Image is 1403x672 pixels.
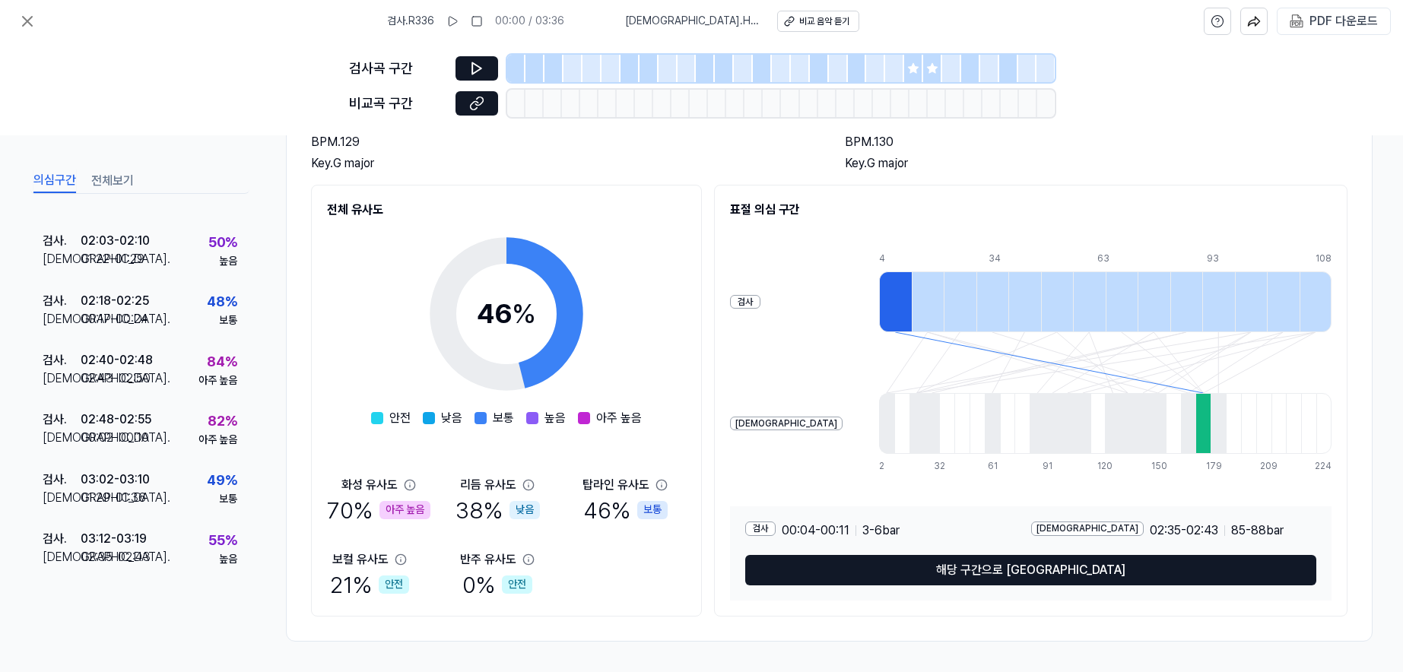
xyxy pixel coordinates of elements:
[845,133,1348,151] div: BPM. 130
[379,501,430,519] div: 아주 높음
[460,476,516,494] div: 리듬 유사도
[81,351,153,369] div: 02:40 - 02:48
[1207,252,1240,265] div: 93
[1150,521,1218,540] span: 02:35 - 02:43
[730,295,760,309] div: 검사
[1151,460,1167,473] div: 150
[1204,8,1231,35] button: help
[1231,521,1284,540] span: 85 - 88 bar
[462,569,532,601] div: 0 %
[327,494,430,526] div: 70 %
[495,14,564,29] div: 00:00 / 03:36
[988,460,1003,473] div: 61
[43,489,81,507] div: [DEMOGRAPHIC_DATA] .
[81,471,150,489] div: 03:02 - 03:10
[330,569,409,601] div: 21 %
[43,429,81,447] div: [DEMOGRAPHIC_DATA] .
[1260,460,1275,473] div: 209
[477,293,536,334] div: 46
[730,201,1332,219] h2: 표절 의심 구간
[1097,460,1113,473] div: 120
[512,297,536,330] span: %
[33,169,76,193] button: 의심구간
[845,154,1348,173] div: Key. G major
[81,232,150,250] div: 02:03 - 02:10
[43,471,81,489] div: 검사 .
[219,313,237,328] div: 보통
[1315,460,1332,473] div: 224
[349,93,446,115] div: 비교곡 구간
[493,409,514,427] span: 보통
[81,429,149,447] div: 00:02 - 00:10
[879,460,894,473] div: 2
[455,494,540,526] div: 38 %
[777,11,859,32] button: 비교 음악 듣기
[379,575,409,594] div: 안전
[43,351,81,369] div: 검사 .
[1287,8,1381,34] button: PDF 다운로드
[81,310,148,328] div: 00:17 - 00:24
[1316,252,1332,265] div: 108
[43,548,81,566] div: [DEMOGRAPHIC_DATA] .
[862,521,900,540] span: 3 - 6 bar
[43,530,81,548] div: 검사 .
[341,476,398,494] div: 화성 유사도
[582,476,649,494] div: 탑라인 유사도
[91,169,134,193] button: 전체보기
[311,133,814,151] div: BPM. 129
[207,470,237,492] div: 49 %
[1247,14,1261,28] img: share
[207,351,237,373] div: 84 %
[198,373,237,388] div: 아주 높음
[81,292,149,310] div: 02:18 - 02:25
[349,58,446,80] div: 검사곡 구간
[208,410,237,433] div: 82 %
[81,410,151,429] div: 02:48 - 02:55
[502,575,532,594] div: 안전
[1309,11,1378,31] div: PDF 다운로드
[934,460,949,473] div: 32
[311,154,814,173] div: Key. G major
[198,433,237,448] div: 아주 높음
[509,501,540,519] div: 낮음
[1211,14,1224,29] svg: help
[43,292,81,310] div: 검사 .
[745,555,1316,585] button: 해당 구간으로 [GEOGRAPHIC_DATA]
[583,494,668,526] div: 46 %
[1206,460,1221,473] div: 179
[389,409,411,427] span: 안전
[1031,521,1144,536] div: [DEMOGRAPHIC_DATA]
[730,417,843,431] div: [DEMOGRAPHIC_DATA]
[43,232,81,250] div: 검사 .
[327,201,686,219] h2: 전체 유사도
[1097,252,1130,265] div: 63
[208,530,237,552] div: 55 %
[219,552,237,567] div: 높음
[1043,460,1058,473] div: 91
[81,250,144,268] div: 01:22 - 01:29
[637,501,668,519] div: 보통
[43,410,81,429] div: 검사 .
[219,254,237,269] div: 높음
[989,252,1021,265] div: 34
[782,521,849,540] span: 00:04 - 00:11
[745,521,776,536] div: 검사
[879,252,912,265] div: 4
[219,492,237,507] div: 보통
[544,409,566,427] span: 높음
[81,369,151,388] div: 02:43 - 02:50
[207,291,237,313] div: 48 %
[441,409,462,427] span: 낮음
[1290,14,1303,28] img: PDF Download
[460,550,516,569] div: 반주 유사도
[43,369,81,388] div: [DEMOGRAPHIC_DATA] .
[387,14,434,29] span: 검사 . R336
[332,550,389,569] div: 보컬 유사도
[81,548,151,566] div: 02:35 - 02:43
[625,14,759,29] span: [DEMOGRAPHIC_DATA] . Home Of Love
[81,489,146,507] div: 01:29 - 01:36
[43,250,81,268] div: [DEMOGRAPHIC_DATA] .
[208,232,237,254] div: 50 %
[43,310,81,328] div: [DEMOGRAPHIC_DATA] .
